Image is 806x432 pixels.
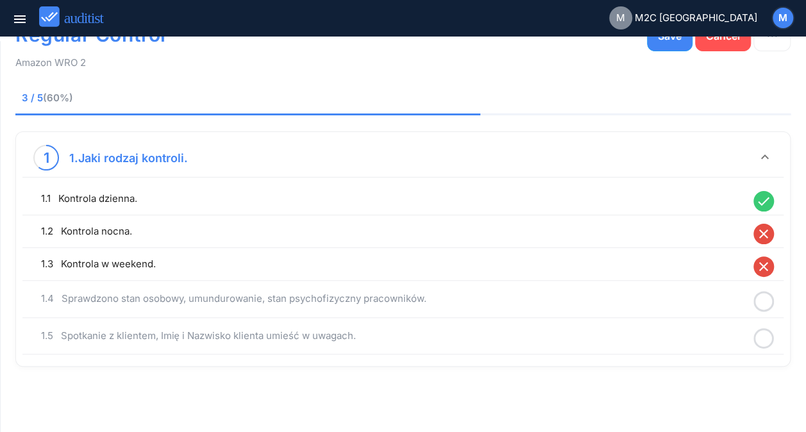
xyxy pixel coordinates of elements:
div: 1.5 Spotkanie z klientem, Imię i Nazwisko klienta umieść w uwagach. [41,328,747,344]
span: 3 / 5 [22,91,246,105]
span: M [778,11,787,26]
div: 1.2 Kontrola nocna. [41,224,747,239]
p: Amazon WRO 2 [15,56,791,69]
i: menu [12,12,28,27]
img: auditist_logo_new.svg [39,6,115,28]
i: close [753,256,774,277]
span: M [616,11,625,26]
div: 1.4 Sprawdzono stan osobowy, umundurowanie, stan psychofizyczny pracowników. [41,291,747,306]
div: Cancel [706,28,740,44]
i: close [753,224,774,244]
button: Cancel [695,21,751,51]
button: M [771,6,794,29]
div: 1 [44,147,49,168]
div: 1.3 Kontrola w weekend. [41,256,747,272]
button: Save [647,21,693,51]
div: Save [658,28,682,44]
i: done [753,191,774,212]
strong: 1.Jaki rodzaj kontroli. [69,151,188,165]
span: M2C [GEOGRAPHIC_DATA] [635,11,757,26]
i: keyboard_arrow_down [757,149,773,165]
span: (60%) [43,92,73,104]
div: 1.1 Kontrola dzienna. [41,191,747,206]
